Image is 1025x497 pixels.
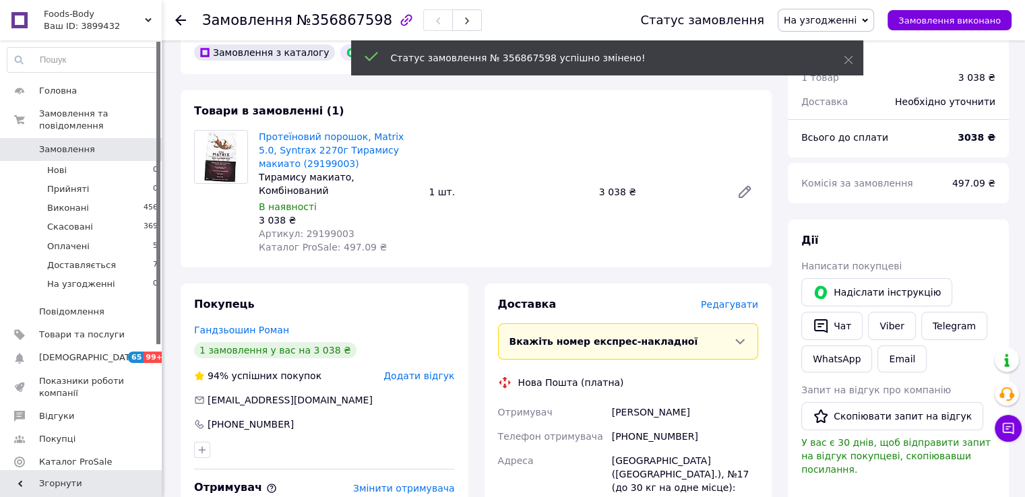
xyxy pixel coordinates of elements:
span: Повідомлення [39,306,104,318]
span: Дії [801,234,818,246]
span: Оплачені [47,240,90,253]
span: [DEMOGRAPHIC_DATA] [39,352,139,364]
span: Доставка [498,298,557,310]
div: Статус замовлення № 356867598 успішно змінено! [391,51,810,65]
div: 1 шт. [423,183,593,201]
span: Доставляється [47,259,116,271]
span: Замовлення виконано [898,15,1001,26]
span: 94% [208,370,228,381]
span: 369 [144,221,158,233]
div: 3 038 ₴ [958,71,995,84]
span: 497.09 ₴ [952,178,995,189]
a: WhatsApp [801,345,872,372]
div: 3 038 ₴ [259,213,418,227]
span: На узгодженні [784,15,857,26]
span: Виконані [47,202,89,214]
div: Ваш ID: 3899432 [44,20,162,32]
span: В наявності [259,201,317,212]
span: Написати покупцеві [801,261,902,271]
img: Протеїновий порошок, Matrix 5.0, Syntrax 2270г Тирамису макиато (29199003) [195,131,247,183]
div: 3 038 ₴ [594,183,726,201]
span: У вас є 30 днів, щоб відправити запит на відгук покупцеві, скопіювавши посилання. [801,437,991,475]
span: 99+ [144,352,166,363]
div: Нова Пошта (платна) [515,376,627,389]
span: Додати відгук [383,370,454,381]
span: 65 [128,352,144,363]
b: 3038 ₴ [958,132,995,143]
span: 0 [153,278,158,290]
span: Показники роботи компанії [39,375,125,399]
span: Всього до сплати [801,132,888,143]
span: Нові [47,164,67,176]
div: [PHONE_NUMBER] [206,418,295,431]
button: Email [877,345,927,372]
span: Скасовані [47,221,93,233]
span: Комісія за замовлення [801,178,913,189]
div: [PERSON_NAME] [609,400,761,424]
span: Змінити отримувача [353,483,455,494]
span: Отримувач [194,481,277,494]
div: Замовлення з каталогу [194,44,335,61]
span: 456 [144,202,158,214]
span: Редагувати [701,299,758,310]
input: Пошук [7,48,158,72]
div: Повернутися назад [175,13,186,27]
span: Каталог ProSale: 497.09 ₴ [259,242,387,253]
span: Замовлення [39,143,95,156]
span: Головна [39,85,77,97]
div: Тирамису макиато, Комбінований [259,170,418,197]
span: 5 [153,240,158,253]
span: Товари в замовленні (1) [194,104,344,117]
a: Гандзьошин Роман [194,325,289,335]
button: Чат [801,312,863,340]
div: Статус замовлення [640,13,764,27]
span: 0 [153,164,158,176]
span: Каталог ProSale [39,456,112,468]
a: Viber [868,312,915,340]
span: Товари та послуги [39,329,125,341]
a: Протеїновий порошок, Matrix 5.0, Syntrax 2270г Тирамису макиато (29199003) [259,131,404,169]
span: Доставка [801,96,848,107]
span: 0 [153,183,158,195]
span: Замовлення та повідомлення [39,108,162,132]
span: Артикул: 29199003 [259,228,354,239]
span: №356867598 [297,12,392,28]
span: Замовлення [202,12,292,28]
a: Telegram [921,312,987,340]
span: Покупці [39,433,75,445]
button: Замовлення виконано [888,10,1012,30]
button: Надіслати інструкцію [801,278,952,306]
span: Отримувач [498,407,553,418]
span: На узгодженні [47,278,115,290]
span: [EMAIL_ADDRESS][DOMAIN_NAME] [208,395,373,405]
span: 7 [153,259,158,271]
span: Запит на відгук про компанію [801,385,951,395]
div: успішних покупок [194,369,321,383]
a: Редагувати [731,178,758,205]
span: Телефон отримувача [498,431,603,442]
div: 1 замовлення у вас на 3 038 ₴ [194,342,356,358]
span: Foods-Body [44,8,145,20]
span: Відгуки [39,410,74,422]
div: [PHONE_NUMBER] [609,424,761,449]
div: Оплачено [340,44,413,61]
span: Адреса [498,455,534,466]
span: Вкажіть номер експрес-накладної [509,336,698,347]
span: Покупець [194,298,255,310]
div: Необхідно уточнити [887,87,1003,117]
button: Чат з покупцем [995,415,1022,442]
span: Прийняті [47,183,89,195]
button: Скопіювати запит на відгук [801,402,983,430]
